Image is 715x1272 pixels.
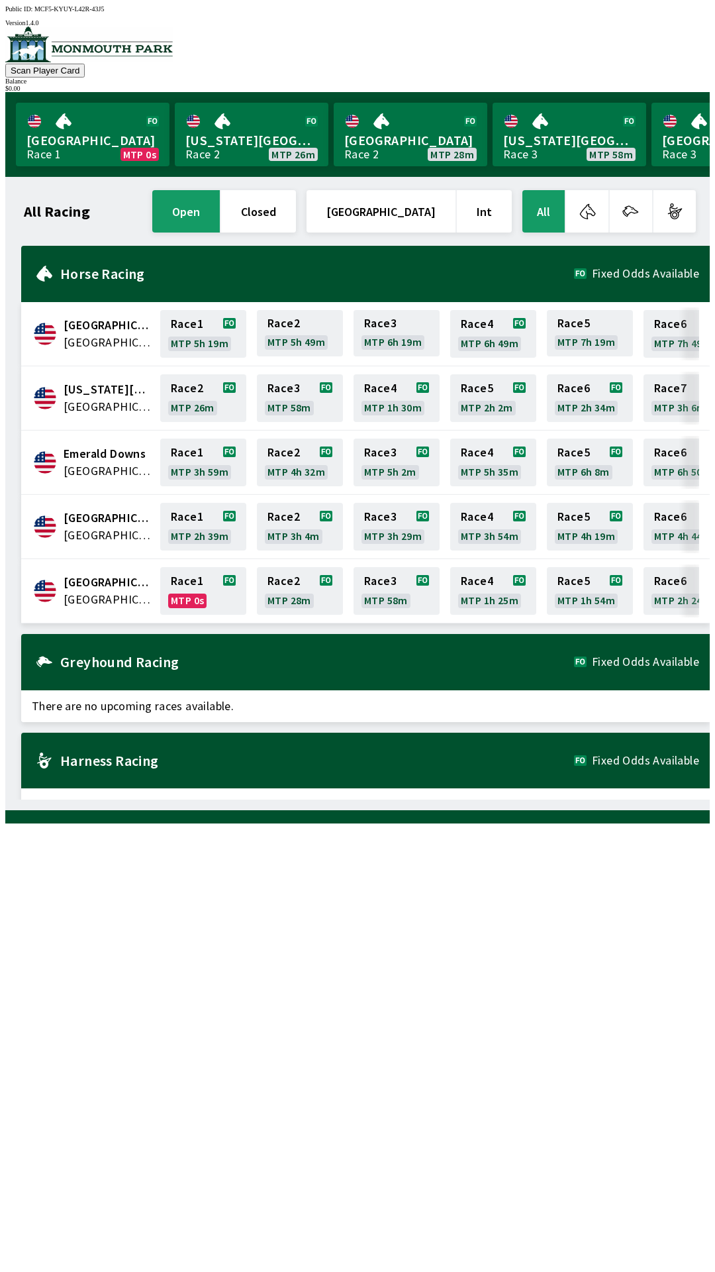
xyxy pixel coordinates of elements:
[522,190,565,233] button: All
[354,310,440,358] a: Race3MTP 6h 19m
[557,318,590,329] span: Race 5
[354,503,440,551] a: Race3MTP 3h 29m
[654,383,687,394] span: Race 7
[344,149,379,160] div: Race 2
[557,383,590,394] span: Race 6
[364,447,397,458] span: Race 3
[547,567,633,615] a: Race5MTP 1h 54m
[267,576,300,586] span: Race 2
[654,511,687,522] span: Race 6
[450,567,536,615] a: Race4MTP 1h 25m
[171,466,228,477] span: MTP 3h 59m
[503,149,538,160] div: Race 3
[267,383,300,394] span: Race 3
[5,5,710,13] div: Public ID:
[547,503,633,551] a: Race5MTP 4h 19m
[592,657,699,667] span: Fixed Odds Available
[5,26,173,62] img: venue logo
[21,690,710,722] span: There are no upcoming races available.
[271,149,315,160] span: MTP 26m
[5,85,710,92] div: $ 0.00
[592,755,699,766] span: Fixed Odds Available
[461,576,493,586] span: Race 4
[364,318,397,329] span: Race 3
[26,132,159,149] span: [GEOGRAPHIC_DATA]
[354,567,440,615] a: Race3MTP 58m
[171,511,203,522] span: Race 1
[34,5,105,13] span: MCF5-KYUY-L42R-43J5
[60,268,574,279] h2: Horse Racing
[364,576,397,586] span: Race 3
[160,567,246,615] a: Race1MTP 0s
[461,511,493,522] span: Race 4
[461,447,493,458] span: Race 4
[557,466,610,477] span: MTP 6h 8m
[547,439,633,486] a: Race5MTP 6h 8m
[557,531,615,541] span: MTP 4h 19m
[267,466,325,477] span: MTP 4h 32m
[461,383,493,394] span: Race 5
[16,103,169,166] a: [GEOGRAPHIC_DATA]Race 1MTP 0s
[64,527,152,544] span: United States
[364,402,422,413] span: MTP 1h 30m
[654,576,687,586] span: Race 6
[461,319,493,329] span: Race 4
[592,268,699,279] span: Fixed Odds Available
[221,190,296,233] button: closed
[160,439,246,486] a: Race1MTP 3h 59m
[450,310,536,358] a: Race4MTP 6h 49m
[344,132,477,149] span: [GEOGRAPHIC_DATA]
[160,503,246,551] a: Race1MTP 2h 39m
[257,439,343,486] a: Race2MTP 4h 32m
[307,190,455,233] button: [GEOGRAPHIC_DATA]
[21,788,710,820] span: There are no upcoming races available.
[654,531,712,541] span: MTP 4h 44m
[171,319,203,329] span: Race 1
[257,310,343,358] a: Race2MTP 5h 49m
[171,383,203,394] span: Race 2
[267,337,325,347] span: MTP 5h 49m
[60,755,574,766] h2: Harness Racing
[64,334,152,351] span: United States
[557,402,615,413] span: MTP 2h 34m
[64,398,152,415] span: United States
[24,206,90,217] h1: All Racing
[364,595,408,606] span: MTP 58m
[185,132,318,149] span: [US_STATE][GEOGRAPHIC_DATA]
[461,402,513,413] span: MTP 2h 2m
[64,445,152,462] span: Emerald Downs
[654,447,687,458] span: Race 6
[654,319,687,329] span: Race 6
[461,338,518,348] span: MTP 6h 49m
[364,511,397,522] span: Race 3
[64,317,152,334] span: Canterbury Park
[60,657,574,667] h2: Greyhound Racing
[257,503,343,551] a: Race2MTP 3h 4m
[267,447,300,458] span: Race 2
[64,574,152,591] span: Monmouth Park
[430,149,474,160] span: MTP 28m
[461,595,518,606] span: MTP 1h 25m
[171,338,228,348] span: MTP 5h 19m
[457,190,512,233] button: Int
[557,511,590,522] span: Race 5
[175,103,328,166] a: [US_STATE][GEOGRAPHIC_DATA]Race 2MTP 26m
[662,149,696,160] div: Race 3
[267,318,300,329] span: Race 2
[364,383,397,394] span: Race 4
[64,591,152,608] span: United States
[171,595,204,606] span: MTP 0s
[557,595,615,606] span: MTP 1h 54m
[267,511,300,522] span: Race 2
[5,19,710,26] div: Version 1.4.0
[257,374,343,422] a: Race3MTP 58m
[354,374,440,422] a: Race4MTP 1h 30m
[654,402,706,413] span: MTP 3h 6m
[364,531,422,541] span: MTP 3h 29m
[364,466,416,477] span: MTP 5h 2m
[503,132,636,149] span: [US_STATE][GEOGRAPHIC_DATA]
[152,190,220,233] button: open
[654,466,712,477] span: MTP 6h 50m
[267,531,320,541] span: MTP 3h 4m
[171,447,203,458] span: Race 1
